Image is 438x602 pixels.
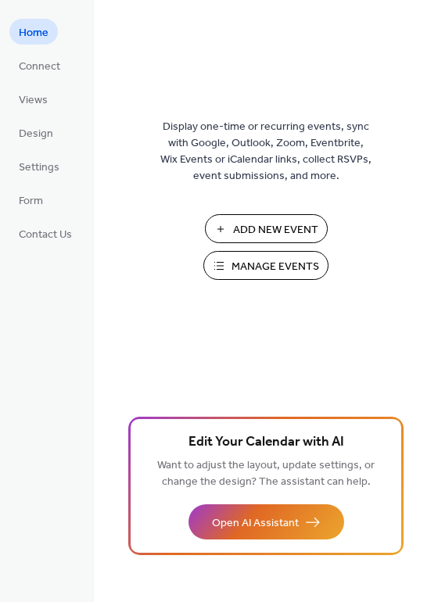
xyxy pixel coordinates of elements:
span: Manage Events [232,259,319,275]
span: Open AI Assistant [212,515,299,532]
a: Views [9,86,57,112]
a: Connect [9,52,70,78]
button: Add New Event [205,214,328,243]
button: Open AI Assistant [188,504,344,539]
a: Contact Us [9,220,81,246]
button: Manage Events [203,251,328,280]
span: Design [19,126,53,142]
a: Home [9,19,58,45]
span: Form [19,193,43,210]
span: Add New Event [233,222,318,238]
a: Design [9,120,63,145]
span: Edit Your Calendar with AI [188,432,344,453]
a: Settings [9,153,69,179]
span: Want to adjust the layout, update settings, or change the design? The assistant can help. [157,455,375,493]
span: Connect [19,59,60,75]
span: Settings [19,159,59,176]
a: Form [9,187,52,213]
span: Display one-time or recurring events, sync with Google, Outlook, Zoom, Eventbrite, Wix Events or ... [160,119,372,185]
span: Views [19,92,48,109]
span: Contact Us [19,227,72,243]
span: Home [19,25,48,41]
